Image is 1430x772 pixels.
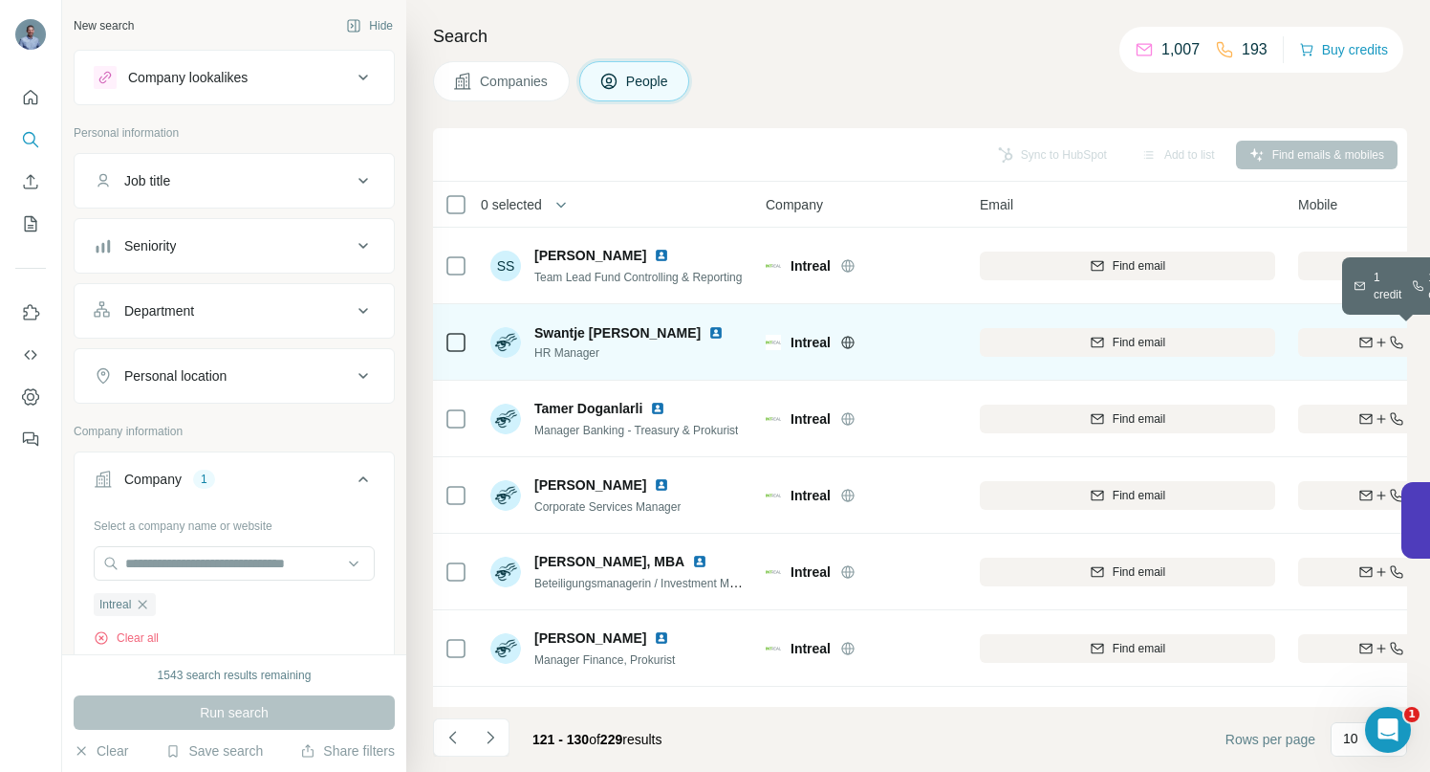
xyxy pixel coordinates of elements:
[534,344,731,362] span: HR Manager
[980,252,1275,280] button: Find email
[654,477,669,493] img: LinkedIn logo
[1225,730,1315,749] span: Rows per page
[124,301,194,320] div: Department
[1113,563,1165,581] span: Find email
[124,236,176,255] div: Seniority
[124,366,227,386] div: Personal location
[193,471,215,488] div: 1
[532,732,589,747] span: 121 - 130
[766,641,781,656] img: Logo of Intreal
[433,718,471,757] button: Navigate to previous page
[534,705,589,724] span: Timor N.
[75,288,394,334] button: Department
[1161,38,1200,61] p: 1,007
[490,404,521,434] img: Avatar
[433,23,1407,50] h4: Search
[1299,36,1388,63] button: Buy credits
[1242,38,1267,61] p: 193
[300,741,395,761] button: Share filters
[534,475,646,495] span: [PERSON_NAME]
[94,510,375,535] div: Select a company name or website
[490,557,521,587] img: Avatar
[534,325,701,341] span: Swantje [PERSON_NAME]
[766,411,781,427] img: Logo of Intreal
[75,158,394,204] button: Job title
[333,11,406,40] button: Hide
[15,338,46,372] button: Use Surfe API
[980,634,1275,663] button: Find email
[532,732,661,747] span: results
[596,707,612,722] img: LinkedIn logo
[534,552,684,571] span: [PERSON_NAME], MBA
[490,633,521,664] img: Avatar
[15,165,46,199] button: Enrich CSV
[74,423,395,440] p: Company information
[650,401,665,416] img: LinkedIn logo
[654,630,669,646] img: LinkedIn logo
[1113,640,1165,657] span: Find email
[1113,487,1165,504] span: Find email
[791,409,831,429] span: Intreal
[490,251,521,281] div: SS
[15,296,46,330] button: Use Surfe on LinkedIn
[471,718,509,757] button: Navigate to next page
[75,353,394,399] button: Personal location
[534,629,646,648] span: [PERSON_NAME]
[534,653,675,667] span: Manager Finance, Prokurist
[75,456,394,510] button: Company1
[534,399,642,418] span: Tamer Doganlarli
[1404,707,1419,722] span: 1
[15,207,46,241] button: My lists
[1113,334,1165,351] span: Find email
[15,80,46,115] button: Quick start
[1113,410,1165,428] span: Find email
[708,325,724,341] img: LinkedIn logo
[980,405,1275,433] button: Find email
[600,732,622,747] span: 229
[766,258,781,274] img: Logo of Intreal
[980,195,1013,214] span: Email
[165,741,263,761] button: Save search
[1298,195,1337,214] span: Mobile
[1365,707,1411,753] iframe: Intercom live chat
[74,741,128,761] button: Clear
[75,223,394,269] button: Seniority
[75,55,394,100] button: Company lookalikes
[490,327,521,358] img: Avatar
[94,629,159,647] button: Clear all
[74,17,134,34] div: New search
[490,480,521,511] img: Avatar
[791,639,831,658] span: Intreal
[980,558,1275,586] button: Find email
[626,72,670,91] span: People
[980,328,1275,357] button: Find email
[15,122,46,157] button: Search
[534,424,738,437] span: Manager Banking - Treasury & Prokurist
[481,195,542,214] span: 0 selected
[791,486,831,505] span: Intreal
[791,256,831,276] span: Intreal
[128,68,248,87] div: Company lookalikes
[791,562,831,582] span: Intreal
[654,248,669,263] img: LinkedIn logo
[766,335,781,350] img: Logo of Intreal
[980,481,1275,510] button: Find email
[534,575,765,590] span: Beteiligungsmanagerin / Investment Manager
[15,19,46,50] img: Avatar
[124,470,182,489] div: Company
[1343,729,1358,748] p: 10
[15,422,46,456] button: Feedback
[589,732,600,747] span: of
[534,500,681,514] span: Corporate Services Manager
[480,72,550,91] span: Companies
[99,596,131,613] span: Intreal
[791,333,831,352] span: Intreal
[158,667,312,684] div: 1543 search results remaining
[15,380,46,414] button: Dashboard
[74,124,395,142] p: Personal information
[534,246,646,265] span: [PERSON_NAME]
[766,488,781,503] img: Logo of Intreal
[766,564,781,580] img: Logo of Intreal
[692,554,707,569] img: LinkedIn logo
[534,271,742,284] span: Team Lead Fund Controlling & Reporting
